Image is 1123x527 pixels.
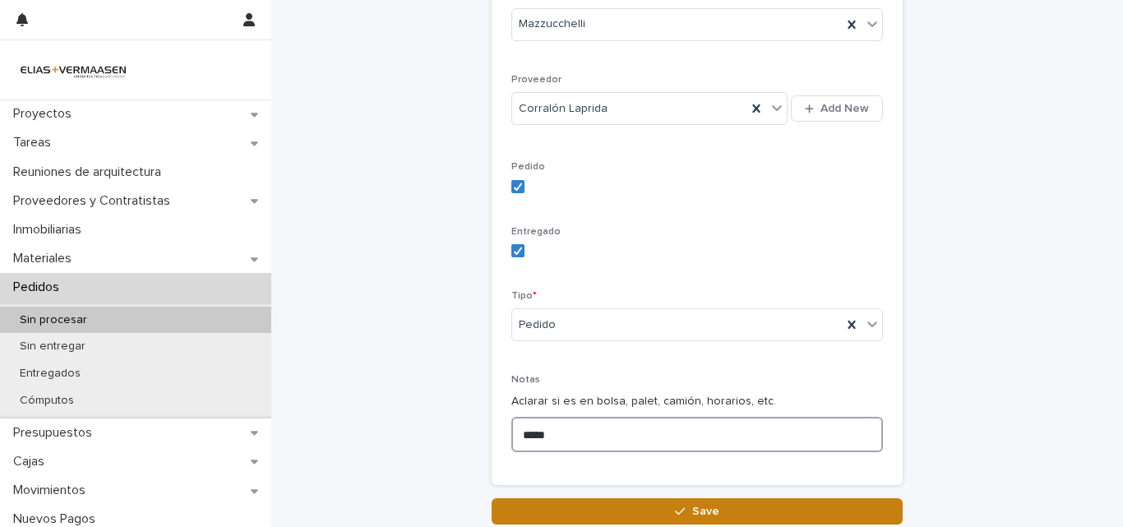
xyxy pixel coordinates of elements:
p: Cajas [7,454,58,469]
span: Notas [511,375,540,385]
span: Save [692,506,719,517]
p: Movimientos [7,483,99,498]
img: HMeL2XKrRby6DNq2BZlM [13,53,133,86]
p: Inmobiliarias [7,222,95,238]
p: Nuevos Pagos [7,511,109,527]
p: Presupuestos [7,425,105,441]
p: Materiales [7,251,85,266]
p: Proyectos [7,106,85,122]
span: Pedido [519,317,556,334]
p: Aclarar si es en bolsa, palet, camión, horarios, etc. [511,393,883,410]
span: Entregado [511,227,561,237]
p: Sin entregar [7,340,99,354]
span: Tipo [511,291,537,301]
p: Sin procesar [7,313,100,327]
p: Pedidos [7,280,72,295]
button: Save [492,498,903,525]
p: Tareas [7,135,64,150]
p: Reuniones de arquitectura [7,164,174,180]
span: Add New [820,103,869,114]
p: Cómputos [7,394,87,408]
span: Corralón Laprida [519,100,608,118]
p: Proveedores y Contratistas [7,193,183,209]
span: Mazzucchelli [519,16,585,33]
button: Add New [791,95,883,122]
p: Entregados [7,367,94,381]
span: Pedido [511,162,545,172]
span: Proveedor [511,75,561,85]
